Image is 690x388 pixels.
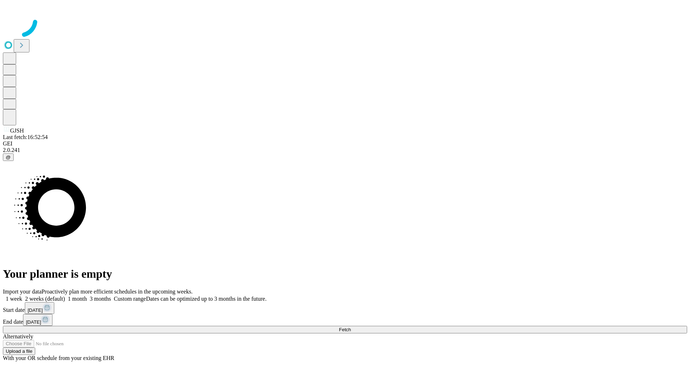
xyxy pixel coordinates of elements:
[90,296,111,302] span: 3 months
[68,296,87,302] span: 1 month
[6,296,22,302] span: 1 week
[3,288,42,295] span: Import your data
[3,355,114,361] span: With your OR schedule from your existing EHR
[114,296,146,302] span: Custom range
[26,319,41,325] span: [DATE]
[3,333,33,339] span: Alternatively
[3,140,687,147] div: GEI
[6,154,11,160] span: @
[3,302,687,314] div: Start date
[42,288,193,295] span: Proactively plan more efficient schedules in the upcoming weeks.
[23,314,52,326] button: [DATE]
[146,296,266,302] span: Dates can be optimized up to 3 months in the future.
[3,347,35,355] button: Upload a file
[28,308,43,313] span: [DATE]
[25,296,65,302] span: 2 weeks (default)
[3,326,687,333] button: Fetch
[339,327,351,332] span: Fetch
[3,153,14,161] button: @
[3,134,48,140] span: Last fetch: 16:52:54
[3,147,687,153] div: 2.0.241
[3,314,687,326] div: End date
[3,267,687,281] h1: Your planner is empty
[25,302,54,314] button: [DATE]
[10,128,24,134] span: GJSH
